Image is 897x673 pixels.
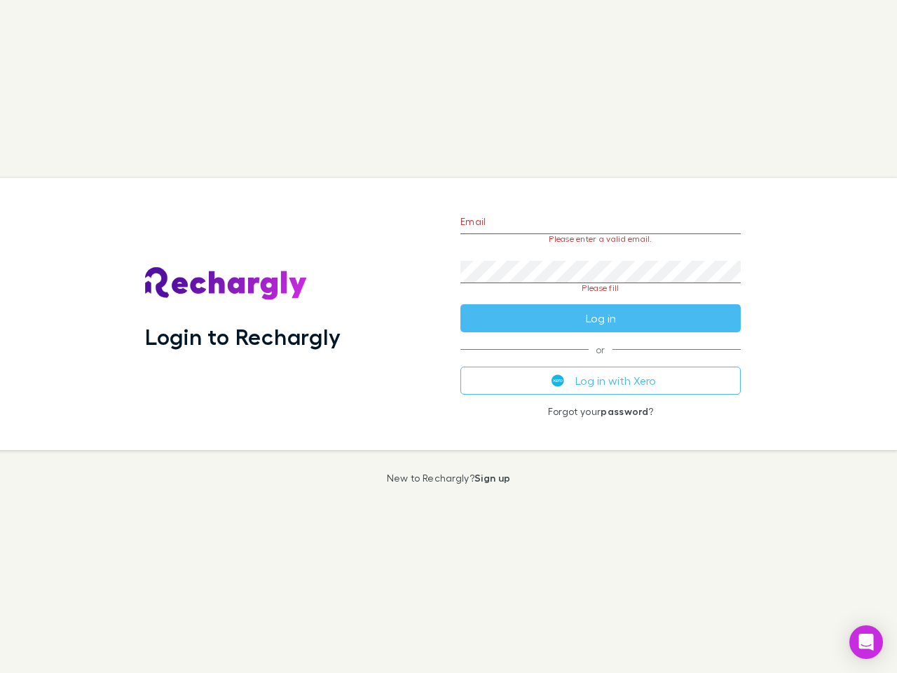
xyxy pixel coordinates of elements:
img: Xero's logo [552,374,564,387]
h1: Login to Rechargly [145,323,341,350]
img: Rechargly's Logo [145,267,308,301]
p: Please fill [460,283,741,293]
p: Please enter a valid email. [460,234,741,244]
div: Open Intercom Messenger [849,625,883,659]
p: Forgot your ? [460,406,741,417]
p: New to Rechargly? [387,473,511,484]
button: Log in with Xero [460,367,741,395]
a: password [601,405,648,417]
button: Log in [460,304,741,332]
span: or [460,349,741,350]
a: Sign up [474,472,510,484]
